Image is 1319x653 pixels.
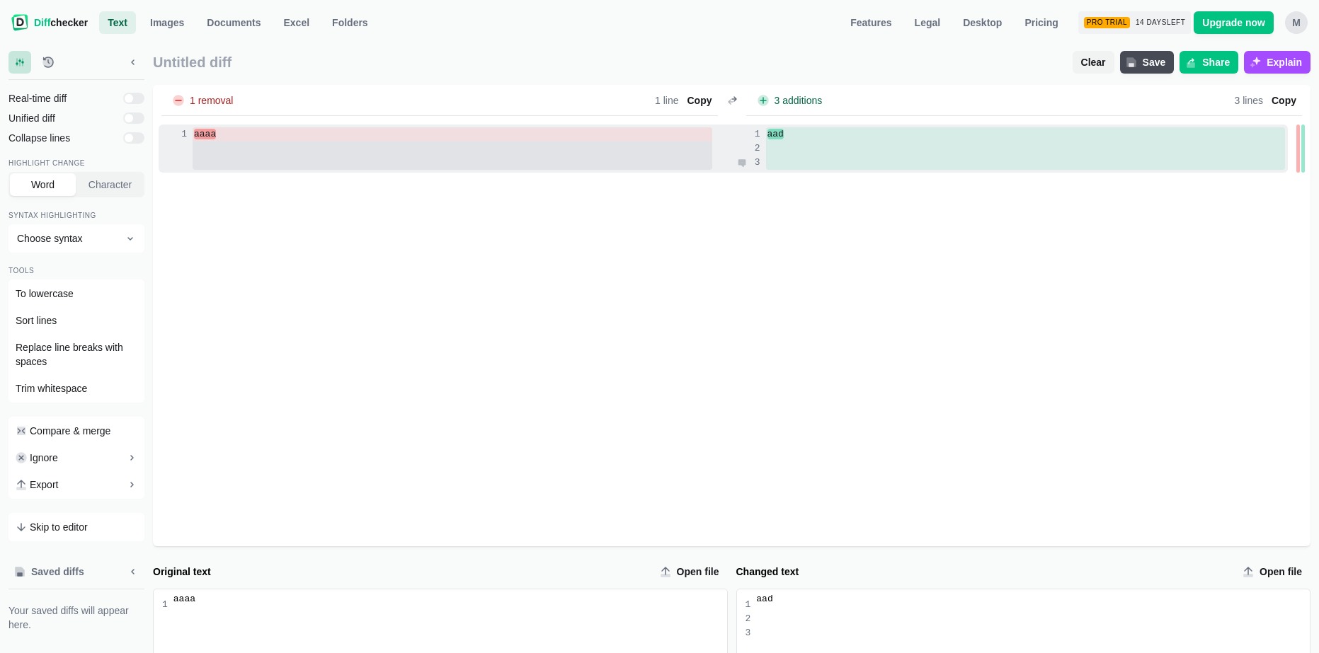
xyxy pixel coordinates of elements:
[842,11,900,34] a: Features
[1084,17,1130,28] div: Pro Trial
[746,612,751,626] div: 2
[954,11,1010,34] a: Desktop
[1257,565,1305,579] span: Open file
[10,472,143,497] button: Export
[194,129,216,139] span: aaaa
[281,16,313,30] span: Excel
[8,111,118,125] span: Unified diff
[847,16,894,30] span: Features
[1285,11,1308,34] button: m
[746,626,751,640] div: 3
[655,96,678,105] span: 1 line
[10,514,143,540] button: Skip to editor
[275,11,319,34] a: Excel
[906,11,949,34] a: Legal
[1235,96,1263,105] span: 3 lines
[11,11,88,34] a: Diffchecker
[16,313,57,328] span: Sort lines
[16,287,74,301] span: To lowercase
[17,231,119,245] span: Choose syntax
[10,376,143,401] button: Trim whitespace
[8,51,31,74] button: Settings tab
[1199,16,1268,30] span: Upgrade now
[8,212,144,223] div: Syntax highlighting
[8,159,144,171] div: Highlight change
[682,92,718,109] button: Copy
[8,91,118,105] span: Real-time diff
[1269,93,1299,108] span: Copy
[8,267,144,278] div: Tools
[10,173,76,196] button: Word
[173,592,727,606] div: aaaa
[34,17,50,28] span: Diff
[122,560,144,583] button: Minimize sidebar
[86,178,135,192] span: Character
[10,418,143,444] button: Compare & merge
[10,445,143,470] button: Ignore
[8,224,144,253] button: Choose syntax
[147,16,187,30] span: Images
[1140,55,1169,69] span: Save
[1016,11,1066,34] a: Pricing
[724,92,741,109] button: Swap diffs
[30,424,110,438] span: Compare & merge
[756,592,1310,606] div: aad
[1264,55,1305,69] span: Explain
[746,598,751,612] div: 1
[142,11,193,34] a: Images
[11,14,28,31] img: Diffchecker logo
[28,565,87,579] span: Saved diffs
[153,54,1067,71] span: Untitled diff
[767,129,784,139] span: aad
[162,598,168,612] div: 1
[28,178,57,192] span: Word
[198,11,269,34] a: Documents
[772,96,826,105] span: 3 additions
[8,603,144,632] span: Your saved diffs will appear here.
[736,565,1232,579] label: Changed text
[204,16,263,30] span: Documents
[16,381,87,395] span: Trim whitespace
[1136,18,1185,27] span: 14 days left
[1120,51,1175,74] button: Save
[16,340,137,369] span: Replace line breaks with spaces
[324,11,377,34] button: Folders
[1199,55,1233,69] span: Share
[674,565,722,579] span: Open file
[10,335,143,374] button: Replace line breaks with spaces
[329,16,371,30] span: Folders
[1022,16,1061,30] span: Pricing
[10,281,143,306] button: To lowercase
[30,520,88,534] span: Skip to editor
[912,16,944,30] span: Legal
[99,11,136,34] a: Text
[30,451,58,465] span: Ignore
[1078,55,1109,69] span: Clear
[1266,92,1302,109] button: Copy
[654,560,728,583] label: Original text upload
[37,51,59,74] button: History tab
[1180,51,1238,74] button: Share
[8,131,118,145] span: Collapse lines
[34,16,88,30] span: checker
[960,16,1005,30] span: Desktop
[30,478,58,492] span: Export
[1244,51,1311,74] button: Explain
[153,565,649,579] label: Original text
[1073,51,1114,74] button: Clear
[10,308,143,333] button: Sort lines
[122,51,144,74] button: Minimize sidebar
[105,16,130,30] span: Text
[1237,560,1311,583] label: Changed text upload
[1194,11,1274,34] a: Upgrade now
[77,173,143,196] button: Character
[685,93,715,108] span: Copy
[187,96,236,105] span: 1 removal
